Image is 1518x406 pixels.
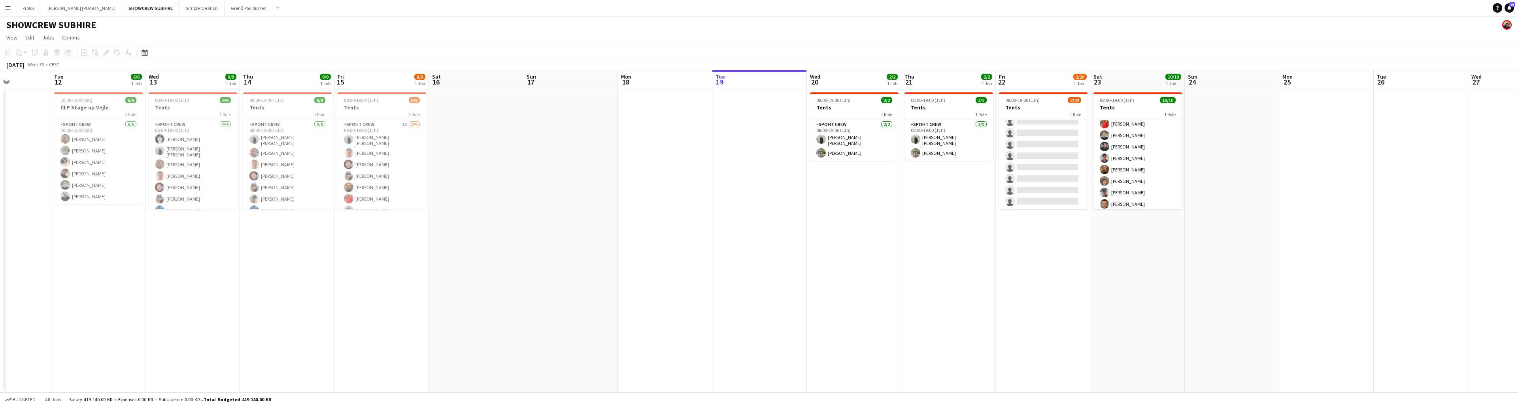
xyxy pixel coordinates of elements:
span: Comms [62,34,80,41]
span: Fri [338,73,344,80]
button: Grenå Pavillionen [225,0,273,16]
button: Profox [16,0,41,16]
div: CEST [49,62,59,68]
span: Sun [527,73,536,80]
app-job-card: 08:00-19:00 (11h)2/20Tents1 Role [999,92,1088,209]
button: Simple Creation [179,0,225,16]
div: 1 Job [415,81,425,86]
span: 27 [1470,77,1482,86]
button: SHOWCREW SUBHIRE [122,0,179,16]
span: 08:00-19:00 (11h) [911,97,945,103]
span: 10/10 [1160,97,1176,103]
span: Week 33 [26,62,46,68]
span: Wed [149,73,159,80]
span: 19 [714,77,725,86]
span: 10/10 [1165,74,1181,80]
app-card-role: Spoht Crew9/908:00-19:00 (11h)[PERSON_NAME] [PERSON_NAME][PERSON_NAME][PERSON_NAME][PERSON_NAME][... [243,120,332,241]
span: 13 [147,77,159,86]
span: 14 [242,77,253,86]
div: 1 Job [1074,81,1086,86]
span: 22 [998,77,1005,86]
span: Sat [1093,73,1102,80]
h3: Tents [338,104,426,111]
div: [DATE] [6,61,25,69]
div: 1 Job [131,81,142,86]
span: 23 [1092,77,1102,86]
span: Thu [243,73,253,80]
app-card-role: [PERSON_NAME][PERSON_NAME] [PERSON_NAME][PERSON_NAME][PERSON_NAME][PERSON_NAME][PERSON_NAME][PERS... [1093,79,1182,212]
span: Sun [1188,73,1197,80]
span: 1 Role [314,111,325,117]
span: 08:00-19:00 (11h) [155,97,189,103]
span: View [6,34,17,41]
span: Tue [54,73,63,80]
span: Tue [716,73,725,80]
button: [PERSON_NAME] [PERSON_NAME] [41,0,122,16]
span: 2/20 [1068,97,1081,103]
span: 8/9 [409,97,420,103]
app-job-card: 08:00-19:00 (11h)9/9Tents1 RoleSpoht Crew9/908:00-19:00 (11h)[PERSON_NAME] [PERSON_NAME][PERSON_N... [243,92,332,209]
a: View [3,32,21,43]
app-user-avatar: Danny Tranekær [1502,20,1512,30]
a: Comms [59,32,83,43]
span: 08:00-19:00 (11h) [344,97,378,103]
span: 45 [1509,2,1515,7]
span: Thu [904,73,914,80]
app-card-role: Spoht Crew6/610:00-18:00 (8h)[PERSON_NAME][PERSON_NAME][PERSON_NAME][PERSON_NAME][PERSON_NAME][PE... [54,120,143,204]
span: 25 [1281,77,1293,86]
span: 08:00-19:00 (11h) [816,97,851,103]
app-job-card: 08:00-19:00 (11h)2/2Tents1 RoleSpoht Crew2/208:00-19:00 (11h)[PERSON_NAME] [PERSON_NAME][PERSON_N... [810,92,899,161]
app-job-card: 08:00-19:00 (11h)2/2Tents1 RoleSpoht Crew2/208:00-19:00 (11h)[PERSON_NAME] [PERSON_NAME][PERSON_N... [904,92,993,161]
a: Edit [22,32,38,43]
span: 2/2 [976,97,987,103]
div: 1 Job [887,81,897,86]
span: Sat [432,73,441,80]
div: 1 Job [320,81,330,86]
span: 08:00-19:00 (11h) [1005,97,1040,103]
span: 26 [1376,77,1386,86]
span: 21 [903,77,914,86]
span: Total Budgeted 419 140.00 KR [204,397,271,402]
span: 10:00-18:00 (8h) [60,97,93,103]
span: 18 [620,77,631,86]
span: Mon [1282,73,1293,80]
span: 15 [336,77,344,86]
span: 9/9 [220,97,231,103]
button: Budgeted [4,395,37,404]
span: 1 Role [881,111,892,117]
h3: Tents [243,104,332,111]
span: 2/2 [981,74,992,80]
span: 12 [53,77,63,86]
a: 45 [1505,3,1514,13]
div: 1 Job [1166,81,1181,86]
span: Fri [999,73,1005,80]
span: 1 Role [219,111,231,117]
span: 2/2 [881,97,892,103]
a: Jobs [39,32,57,43]
div: Salary 419 140.00 KR + Expenses 0.00 KR + Subsistence 0.00 KR = [69,397,271,402]
span: 9/9 [225,74,236,80]
app-job-card: 08:00-19:00 (11h)10/10Tents1 Role[PERSON_NAME][PERSON_NAME] [PERSON_NAME][PERSON_NAME][PERSON_NAM... [1093,92,1182,209]
span: 1 Role [1070,111,1081,117]
div: 10:00-18:00 (8h)6/6CLP Stage up Vejle1 RoleSpoht Crew6/610:00-18:00 (8h)[PERSON_NAME][PERSON_NAME... [54,92,143,204]
span: Jobs [42,34,54,41]
app-card-role: Spoht Crew3A8/908:00-19:00 (11h)[PERSON_NAME] [PERSON_NAME][PERSON_NAME][PERSON_NAME][PERSON_NAME... [338,120,426,241]
span: 20 [809,77,820,86]
app-card-role: Spoht Crew9/908:00-19:00 (11h)[PERSON_NAME][PERSON_NAME] [PERSON_NAME][PERSON_NAME][PERSON_NAME][... [149,120,237,241]
span: 9/9 [314,97,325,103]
app-card-role: Spoht Crew2/208:00-19:00 (11h)[PERSON_NAME] [PERSON_NAME][PERSON_NAME] [904,120,993,161]
span: 9/9 [320,74,331,80]
span: 08:00-19:00 (11h) [1100,97,1134,103]
div: 1 Job [226,81,236,86]
h3: Tents [810,104,899,111]
app-job-card: 08:00-19:00 (11h)9/9Tents1 RoleSpoht Crew9/908:00-19:00 (11h)[PERSON_NAME][PERSON_NAME] [PERSON_N... [149,92,237,209]
span: Edit [25,34,34,41]
h3: Tents [904,104,993,111]
span: 2/20 [1073,74,1087,80]
span: 1 Role [408,111,420,117]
